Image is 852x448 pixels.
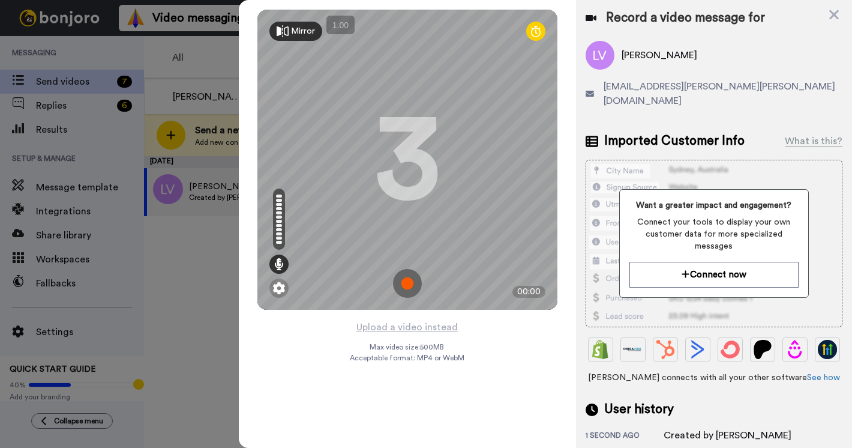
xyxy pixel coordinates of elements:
span: Acceptable format: MP4 or WebM [350,353,464,363]
div: 1 second ago [586,431,664,443]
button: Connect now [629,262,798,288]
img: ActiveCampaign [688,340,707,359]
p: Message from Grant, sent 2w ago [52,46,207,57]
img: Drip [785,340,805,359]
img: ic_gear.svg [273,282,285,294]
img: Patreon [753,340,772,359]
span: [EMAIL_ADDRESS][PERSON_NAME][PERSON_NAME][DOMAIN_NAME] [604,79,842,108]
div: 3 [374,115,440,205]
div: message notification from Grant, 2w ago. Thanks for being with us for 4 months - it's flown by! H... [18,25,222,65]
div: 00:00 [512,286,545,298]
span: Imported Customer Info [604,132,745,150]
span: Max video size: 500 MB [370,342,445,352]
img: ic_record_start.svg [393,269,422,298]
img: Profile image for Grant [27,36,46,55]
span: [PERSON_NAME] connects with all your other software [586,372,842,384]
img: Ontraport [623,340,643,359]
span: User history [604,401,674,419]
span: Connect your tools to display your own customer data for more specialized messages [629,216,798,252]
a: See how [807,374,840,382]
img: Shopify [591,340,610,359]
img: Hubspot [656,340,675,359]
div: What is this? [785,134,842,148]
span: Want a greater impact and engagement? [629,199,798,211]
button: Upload a video instead [353,319,461,335]
div: Created by [PERSON_NAME] [664,428,791,443]
img: ConvertKit [721,340,740,359]
p: Thanks for being with us for 4 months - it's flown by! How can we make the next 4 months even bet... [52,34,207,46]
img: GoHighLevel [818,340,837,359]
